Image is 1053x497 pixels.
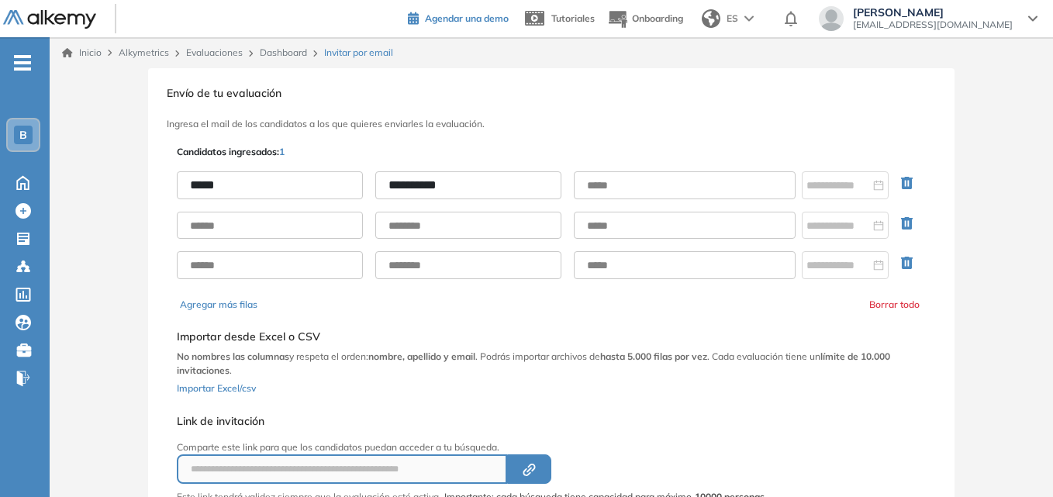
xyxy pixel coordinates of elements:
button: Borrar todo [869,298,920,312]
span: Importar Excel/csv [177,382,256,394]
a: Agendar una demo [408,8,509,26]
button: Agregar más filas [180,298,257,312]
p: Candidatos ingresados: [177,145,285,159]
a: Inicio [62,46,102,60]
i: - [14,61,31,64]
iframe: Chat Widget [975,423,1053,497]
button: Onboarding [607,2,683,36]
button: Importar Excel/csv [177,378,256,396]
span: Agendar una demo [425,12,509,24]
div: Widget de chat [975,423,1053,497]
h5: Link de invitación [177,415,765,428]
p: y respeta el orden: . Podrás importar archivos de . Cada evaluación tiene un . [177,350,926,378]
b: nombre, apellido y email [368,350,475,362]
span: ES [727,12,738,26]
img: Logo [3,10,96,29]
img: world [702,9,720,28]
span: [EMAIL_ADDRESS][DOMAIN_NAME] [853,19,1013,31]
span: Tutoriales [551,12,595,24]
h5: Importar desde Excel o CSV [177,330,926,343]
span: Invitar por email [324,46,393,60]
h3: Ingresa el mail de los candidatos a los que quieres enviarles la evaluación. [167,119,936,129]
b: límite de 10.000 invitaciones [177,350,890,376]
span: B [19,129,27,141]
span: Onboarding [632,12,683,24]
p: Comparte este link para que los candidatos puedan acceder a tu búsqueda. [177,440,765,454]
b: No nombres las columnas [177,350,289,362]
span: [PERSON_NAME] [853,6,1013,19]
a: Evaluaciones [186,47,243,58]
a: Dashboard [260,47,307,58]
span: Alkymetrics [119,47,169,58]
h3: Envío de tu evaluación [167,87,936,100]
img: arrow [744,16,754,22]
span: 1 [279,146,285,157]
b: hasta 5.000 filas por vez [600,350,707,362]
